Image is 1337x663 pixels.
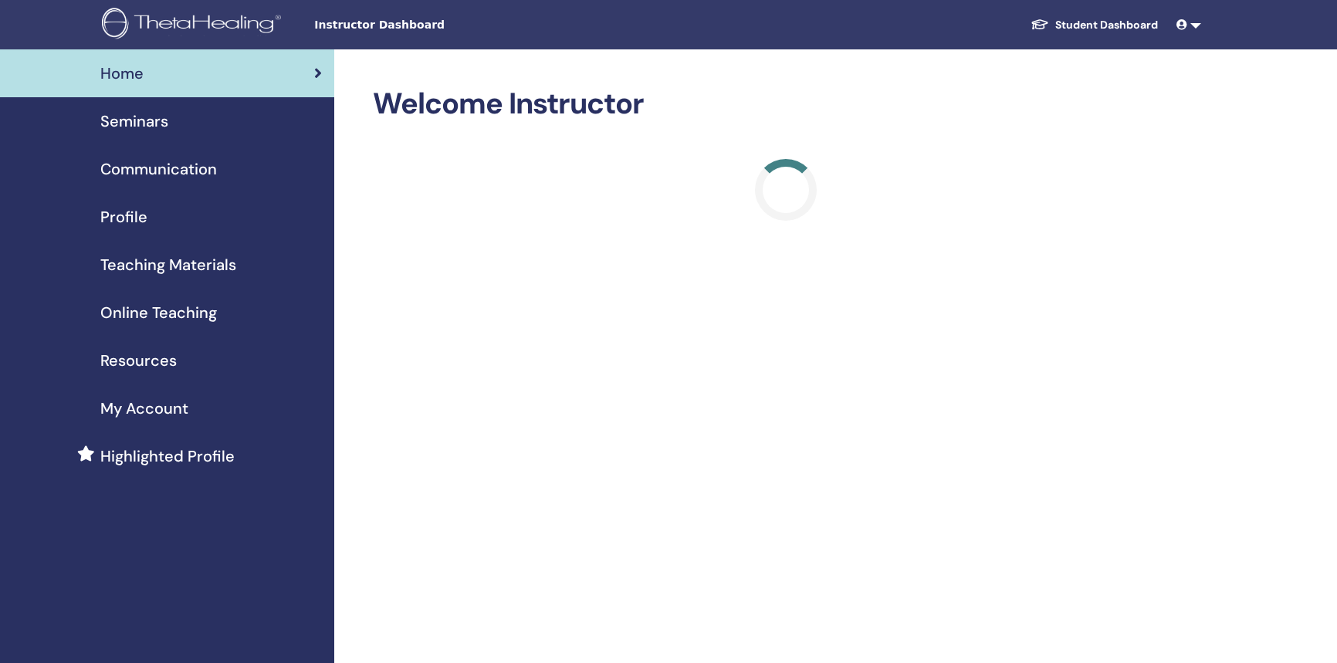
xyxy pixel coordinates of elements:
[100,62,144,85] span: Home
[314,17,546,33] span: Instructor Dashboard
[100,349,177,372] span: Resources
[100,157,217,181] span: Communication
[373,86,1198,122] h2: Welcome Instructor
[102,8,286,42] img: logo.png
[100,397,188,420] span: My Account
[100,110,168,133] span: Seminars
[1031,18,1049,31] img: graduation-cap-white.svg
[1018,11,1170,39] a: Student Dashboard
[100,253,236,276] span: Teaching Materials
[100,205,147,228] span: Profile
[100,301,217,324] span: Online Teaching
[100,445,235,468] span: Highlighted Profile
